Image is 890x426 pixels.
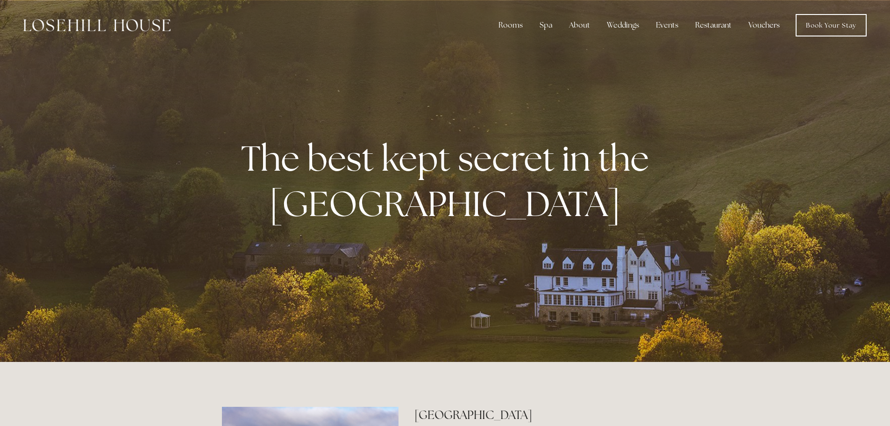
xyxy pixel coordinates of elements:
[23,19,171,31] img: Losehill House
[599,16,647,35] div: Weddings
[796,14,867,36] a: Book Your Stay
[688,16,739,35] div: Restaurant
[241,135,656,227] strong: The best kept secret in the [GEOGRAPHIC_DATA]
[414,407,668,423] h2: [GEOGRAPHIC_DATA]
[648,16,686,35] div: Events
[491,16,530,35] div: Rooms
[562,16,598,35] div: About
[532,16,560,35] div: Spa
[741,16,787,35] a: Vouchers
